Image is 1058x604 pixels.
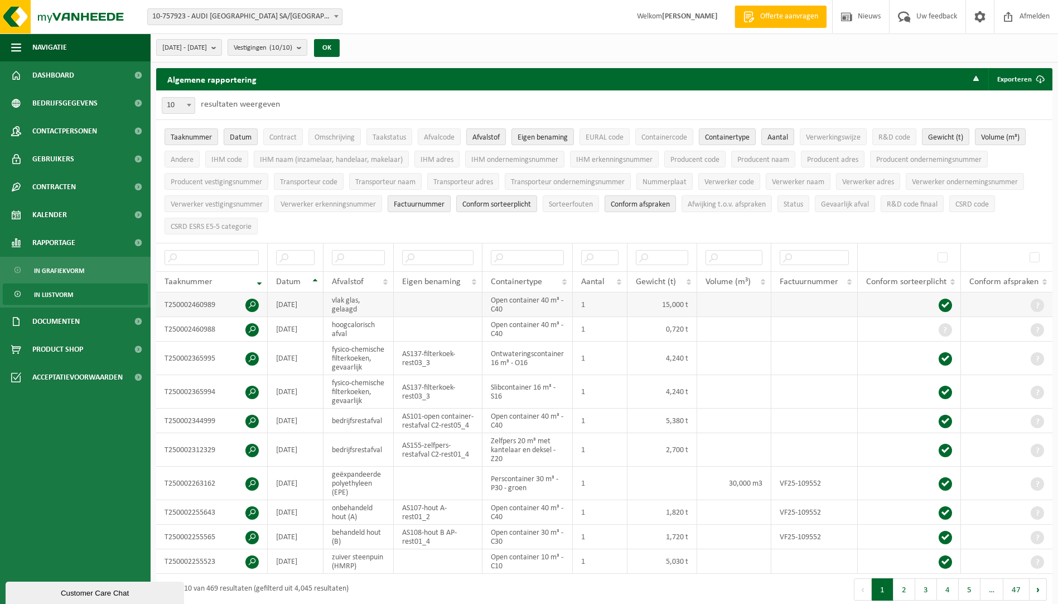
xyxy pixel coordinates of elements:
[165,173,268,190] button: Producent vestigingsnummerProducent vestigingsnummer: Activate to sort
[581,277,605,286] span: Aantal
[308,128,361,145] button: OmschrijvingOmschrijving: Activate to sort
[955,200,989,209] span: CSRD code
[165,277,212,286] span: Taaknummer
[418,128,461,145] button: AfvalcodeAfvalcode: Activate to sort
[201,100,280,109] label: resultaten weergeven
[268,549,323,574] td: [DATE]
[766,173,830,190] button: Verwerker naamVerwerker naam: Activate to sort
[323,525,394,549] td: behandeld hout (B)
[511,128,574,145] button: Eigen benamingEigen benaming: Activate to sort
[573,467,627,500] td: 1
[323,317,394,342] td: hoogcalorisch afval
[32,335,83,363] span: Product Shop
[230,133,252,142] span: Datum
[627,525,697,549] td: 1,720 t
[269,133,297,142] span: Contract
[268,293,323,317] td: [DATE]
[912,178,1018,186] span: Verwerker ondernemingsnummer
[482,549,573,574] td: Open container 10 m³ - C10
[731,151,795,167] button: Producent naamProducent naam: Activate to sort
[627,342,697,375] td: 4,240 t
[821,200,869,209] span: Gevaarlijk afval
[32,229,75,257] span: Rapportage
[878,133,910,142] span: R&D code
[148,9,342,25] span: 10-757923 - AUDI BRUSSELS SA/NV - VORST
[627,409,697,433] td: 5,380 t
[156,525,268,549] td: T250002255565
[573,375,627,409] td: 1
[156,317,268,342] td: T250002460988
[323,342,394,375] td: fysico-chemische filterkoeken, gevaarlijk
[465,151,564,167] button: IHM ondernemingsnummerIHM ondernemingsnummer: Activate to sort
[482,433,573,467] td: Zelfpers 20 m³ met kantelaar en deksel - Z20
[323,500,394,525] td: onbehandeld hout (A)
[573,317,627,342] td: 1
[165,218,258,234] button: CSRD ESRS E5-5 categorieCSRD ESRS E5-5 categorie: Activate to sort
[586,133,624,142] span: EURAL code
[872,128,916,145] button: R&D codeR&amp;D code: Activate to sort
[394,433,482,467] td: AS155-zelfpers-restafval C2-rest01_4
[355,178,416,186] span: Transporteur naam
[627,500,697,525] td: 1,820 t
[228,39,307,56] button: Vestigingen(10/10)
[156,342,268,375] td: T250002365995
[165,128,218,145] button: TaaknummerTaaknummer: Activate to remove sorting
[162,40,207,56] span: [DATE] - [DATE]
[205,151,248,167] button: IHM codeIHM code: Activate to sort
[801,151,864,167] button: Producent adresProducent adres: Activate to sort
[906,173,1024,190] button: Verwerker ondernemingsnummerVerwerker ondernemingsnummer: Activate to sort
[274,173,344,190] button: Transporteur codeTransporteur code: Activate to sort
[627,433,697,467] td: 2,700 t
[635,128,693,145] button: ContainercodeContainercode: Activate to sort
[771,467,858,500] td: VF25-109552
[988,68,1051,90] button: Exporteren
[800,128,867,145] button: VerwerkingswijzeVerwerkingswijze: Activate to sort
[263,128,303,145] button: ContractContract: Activate to sort
[579,128,630,145] button: EURAL codeEURAL code: Activate to sort
[893,578,915,601] button: 2
[915,578,937,601] button: 3
[698,173,760,190] button: Verwerker codeVerwerker code: Activate to sort
[928,133,963,142] span: Gewicht (t)
[366,128,412,145] button: TaakstatusTaakstatus: Activate to sort
[887,200,938,209] span: R&D code finaal
[323,467,394,500] td: geëxpandeerde polyethyleen (EPE)
[482,293,573,317] td: Open container 40 m³ - C40
[704,178,754,186] span: Verwerker code
[323,433,394,467] td: bedrijfsrestafval
[268,525,323,549] td: [DATE]
[780,277,838,286] span: Factuurnummer
[34,284,73,305] span: In lijstvorm
[433,178,493,186] span: Transporteur adres
[171,223,252,231] span: CSRD ESRS E5-5 categorie
[611,200,670,209] span: Conform afspraken
[211,156,242,164] span: IHM code
[462,200,531,209] span: Conform sorteerplicht
[636,277,676,286] span: Gewicht (t)
[323,549,394,574] td: zuiver steenpuin (HMRP)
[876,156,982,164] span: Producent ondernemingsnummer
[269,44,292,51] count: (10/10)
[171,200,263,209] span: Verwerker vestigingsnummer
[573,293,627,317] td: 1
[1003,578,1030,601] button: 47
[32,145,74,173] span: Gebruikers
[268,409,323,433] td: [DATE]
[807,156,858,164] span: Producent adres
[688,200,766,209] span: Afwijking t.o.v. afspraken
[156,293,268,317] td: T250002460989
[427,173,499,190] button: Transporteur adresTransporteur adres: Activate to sort
[641,133,687,142] span: Containercode
[280,178,337,186] span: Transporteur code
[1030,578,1047,601] button: Next
[274,195,382,212] button: Verwerker erkenningsnummerVerwerker erkenningsnummer: Activate to sort
[482,500,573,525] td: Open container 40 m³ - C40
[156,39,222,56] button: [DATE] - [DATE]
[276,277,301,286] span: Datum
[777,195,809,212] button: StatusStatus: Activate to sort
[682,195,772,212] button: Afwijking t.o.v. afsprakenAfwijking t.o.v. afspraken: Activate to sort
[268,375,323,409] td: [DATE]
[854,578,872,601] button: Previous
[456,195,537,212] button: Conform sorteerplicht : Activate to sort
[268,467,323,500] td: [DATE]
